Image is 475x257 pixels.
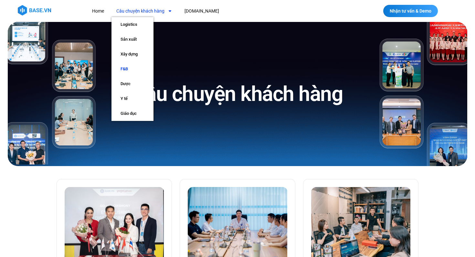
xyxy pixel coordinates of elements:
a: Home [87,5,109,17]
a: Nhận tư vấn & Demo [383,5,438,17]
a: Giáo dục [111,106,153,121]
ul: Câu chuyện khách hàng [111,17,153,121]
span: Nhận tư vấn & Demo [390,9,431,13]
a: F&B [111,62,153,76]
nav: Menu [87,5,338,17]
a: Y tế [111,91,153,106]
a: Xây dựng [111,47,153,62]
a: Logistics [111,17,153,32]
a: Dược [111,76,153,91]
a: Sản xuất [111,32,153,47]
h1: Câu chuyện khách hàng [132,81,343,107]
a: Câu chuyện khách hàng [111,5,177,17]
a: [DOMAIN_NAME] [180,5,224,17]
